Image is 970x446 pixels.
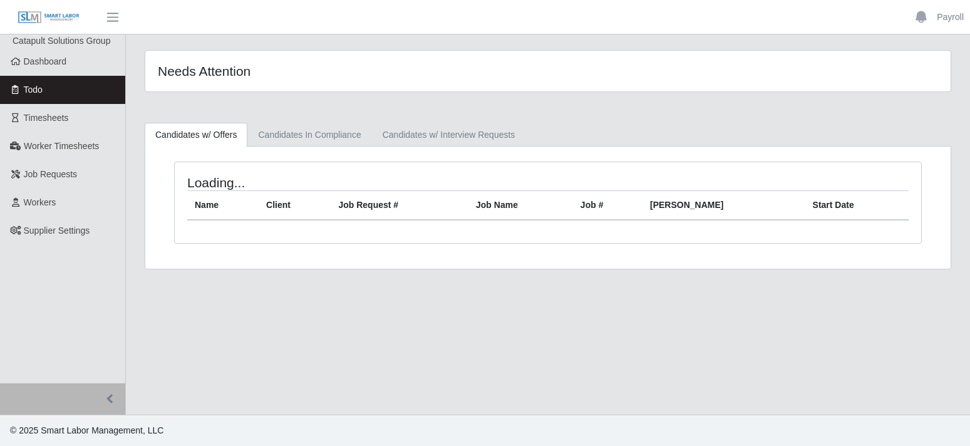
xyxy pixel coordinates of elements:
th: Name [187,191,259,220]
th: Start Date [805,191,909,220]
span: Timesheets [24,113,69,123]
span: Todo [24,85,43,95]
a: Candidates In Compliance [247,123,371,147]
th: Job Request # [331,191,468,220]
th: Job Name [468,191,573,220]
a: Candidates w/ Interview Requests [372,123,526,147]
span: Dashboard [24,56,67,66]
th: Job # [573,191,642,220]
span: Supplier Settings [24,226,90,236]
a: Payroll [937,11,964,24]
th: [PERSON_NAME] [642,191,805,220]
span: Catapult Solutions Group [13,36,110,46]
span: © 2025 Smart Labor Management, LLC [10,425,163,435]
a: Candidates w/ Offers [145,123,247,147]
h4: Needs Attention [158,63,472,79]
h4: Loading... [187,175,477,190]
span: Job Requests [24,169,78,179]
span: Workers [24,197,56,207]
span: Worker Timesheets [24,141,99,151]
th: Client [259,191,331,220]
img: SLM Logo [18,11,80,24]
